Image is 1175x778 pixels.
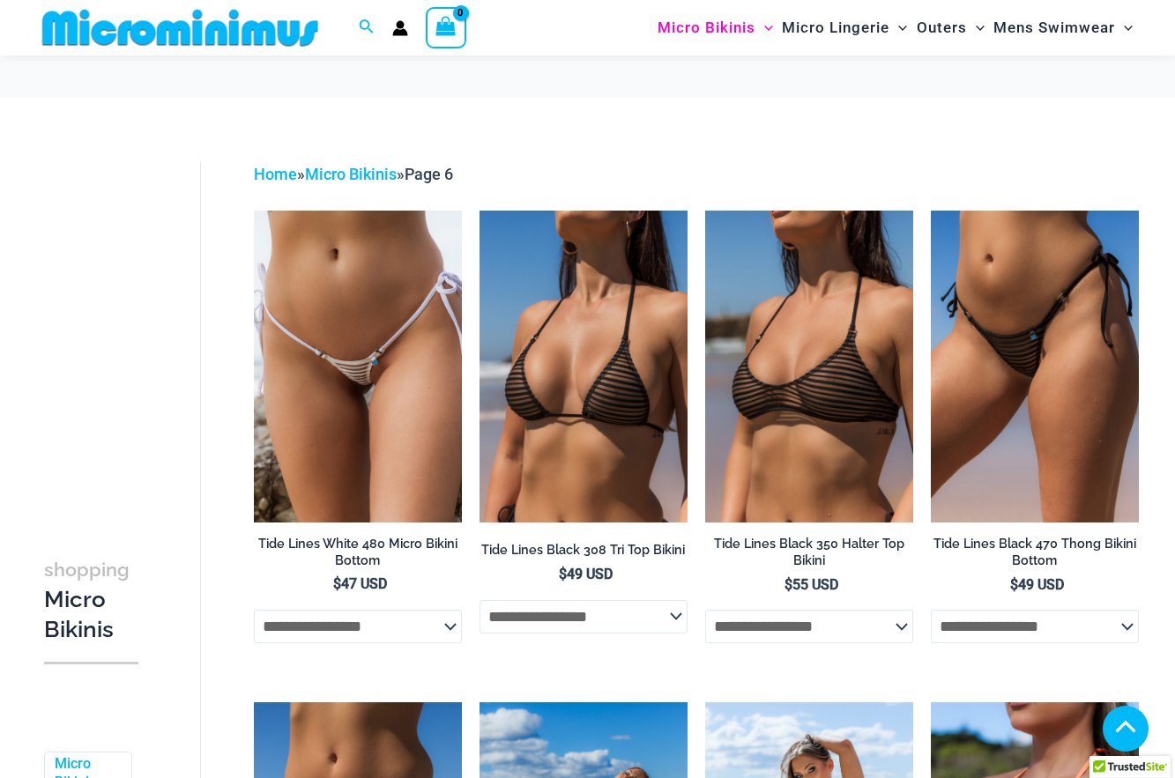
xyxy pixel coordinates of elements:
a: Tide Lines Black 350 Halter Top Bikini [705,536,913,575]
h2: Tide Lines Black 350 Halter Top Bikini [705,536,913,568]
span: Menu Toggle [967,5,985,50]
bdi: 55 USD [785,576,838,593]
span: Mens Swimwear [993,5,1115,50]
iframe: TrustedSite Certified [44,147,203,500]
h2: Tide Lines White 480 Micro Bikini Bottom [254,536,462,568]
span: $ [785,576,792,593]
a: Tide Lines Black 350 Halter Top 01Tide Lines Black 350 Halter Top 480 Micro 01Tide Lines Black 35... [705,211,913,522]
span: $ [559,566,567,582]
a: Micro BikinisMenu ToggleMenu Toggle [653,5,777,50]
a: OutersMenu ToggleMenu Toggle [912,5,989,50]
span: Page 6 [405,165,453,183]
a: Tide Lines Black 470 Thong Bikini Bottom [931,536,1139,575]
img: Tide Lines Black 350 Halter Top 01 [705,211,913,522]
a: Home [254,165,297,183]
a: Search icon link [359,17,375,39]
img: Tide Lines Black 308 Tri Top 01 [480,211,688,522]
img: Tide Lines White 480 Micro 01 [254,211,462,522]
span: Menu Toggle [889,5,907,50]
nav: Site Navigation [651,3,1140,53]
span: $ [1010,576,1018,593]
a: Mens SwimwearMenu ToggleMenu Toggle [989,5,1137,50]
a: Tide Lines Black 308 Tri Top Bikini [480,542,688,565]
a: Tide Lines White 480 Micro Bikini Bottom [254,536,462,575]
span: shopping [44,559,130,581]
a: Tide Lines Black 470 Thong 01Tide Lines Black 470 Thong 02Tide Lines Black 470 Thong 02 [931,211,1139,522]
bdi: 47 USD [333,575,387,592]
span: Micro Lingerie [782,5,889,50]
span: Menu Toggle [1115,5,1133,50]
span: Menu Toggle [755,5,773,50]
img: MM SHOP LOGO FLAT [35,8,325,48]
bdi: 49 USD [559,566,613,582]
a: Tide Lines White 480 Micro 01Tide Lines White 480 Micro 02Tide Lines White 480 Micro 02 [254,211,462,522]
a: Micro Bikinis [305,165,397,183]
a: View Shopping Cart, empty [426,7,466,48]
h2: Tide Lines Black 470 Thong Bikini Bottom [931,536,1139,568]
a: Account icon link [392,20,408,36]
a: Micro LingerieMenu ToggleMenu Toggle [777,5,911,50]
span: Outers [917,5,967,50]
span: $ [333,575,341,592]
span: Micro Bikinis [658,5,755,50]
h3: Micro Bikinis [44,554,138,644]
h2: Tide Lines Black 308 Tri Top Bikini [480,542,688,559]
bdi: 49 USD [1010,576,1064,593]
img: Tide Lines Black 470 Thong 01 [931,211,1139,522]
span: » » [254,165,453,183]
a: Tide Lines Black 308 Tri Top 01Tide Lines Black 308 Tri Top 470 Thong 03Tide Lines Black 308 Tri ... [480,211,688,522]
